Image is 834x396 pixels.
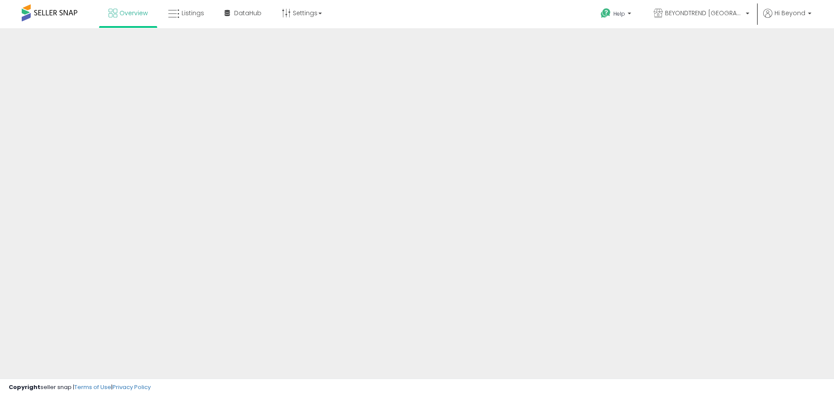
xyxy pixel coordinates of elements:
[9,383,40,391] strong: Copyright
[234,9,261,17] span: DataHub
[594,1,640,28] a: Help
[74,383,111,391] a: Terms of Use
[613,10,625,17] span: Help
[182,9,204,17] span: Listings
[119,9,148,17] span: Overview
[9,383,151,392] div: seller snap | |
[113,383,151,391] a: Privacy Policy
[774,9,805,17] span: Hi Beyond
[763,9,811,28] a: Hi Beyond
[600,8,611,19] i: Get Help
[665,9,743,17] span: BEYONDTREND [GEOGRAPHIC_DATA]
